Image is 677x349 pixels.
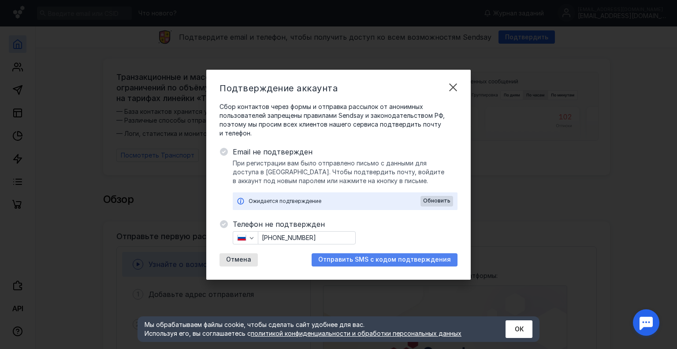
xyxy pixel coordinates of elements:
[506,320,532,338] button: ОК
[249,197,420,206] div: Ожидается подтверждение
[226,256,251,263] span: Отмена
[251,330,461,337] a: политикой конфиденциальности и обработки персональных данных
[233,146,458,157] span: Email не подтвержден
[318,256,451,263] span: Отправить SMS с кодом подтверждения
[312,253,458,266] button: Отправить SMS с кодом подтверждения
[219,253,258,266] button: Отмена
[219,102,458,138] span: Сбор контактов через формы и отправка рассылок от анонимных пользователей запрещены правилами Sen...
[233,159,458,185] span: При регистрации вам было отправлено письмо с данными для доступа в [GEOGRAPHIC_DATA]. Чтобы подтв...
[219,83,338,94] span: Подтверждение аккаунта
[420,196,453,206] button: Обновить
[145,320,484,338] div: Мы обрабатываем файлы cookie, чтобы сделать сайт удобнее для вас. Используя его, вы соглашаетесь c
[233,219,458,229] span: Телефон не подтвержден
[423,198,450,204] span: Обновить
